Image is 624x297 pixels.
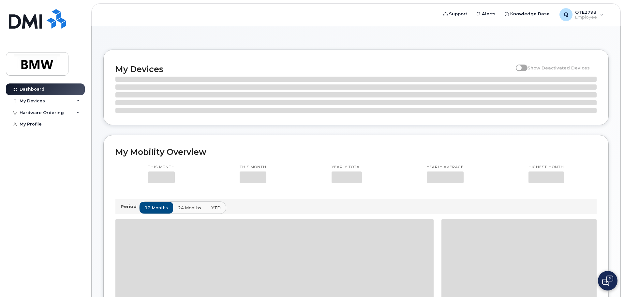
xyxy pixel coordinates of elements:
h2: My Devices [115,64,513,74]
h2: My Mobility Overview [115,147,597,157]
span: 24 months [178,205,201,211]
span: Show Deactivated Devices [527,65,590,70]
input: Show Deactivated Devices [516,62,521,67]
img: Open chat [602,275,613,286]
p: Highest month [528,165,564,170]
p: This month [148,165,175,170]
p: Period [121,203,139,210]
p: This month [240,165,266,170]
p: Yearly average [427,165,464,170]
span: YTD [211,205,221,211]
p: Yearly total [332,165,362,170]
